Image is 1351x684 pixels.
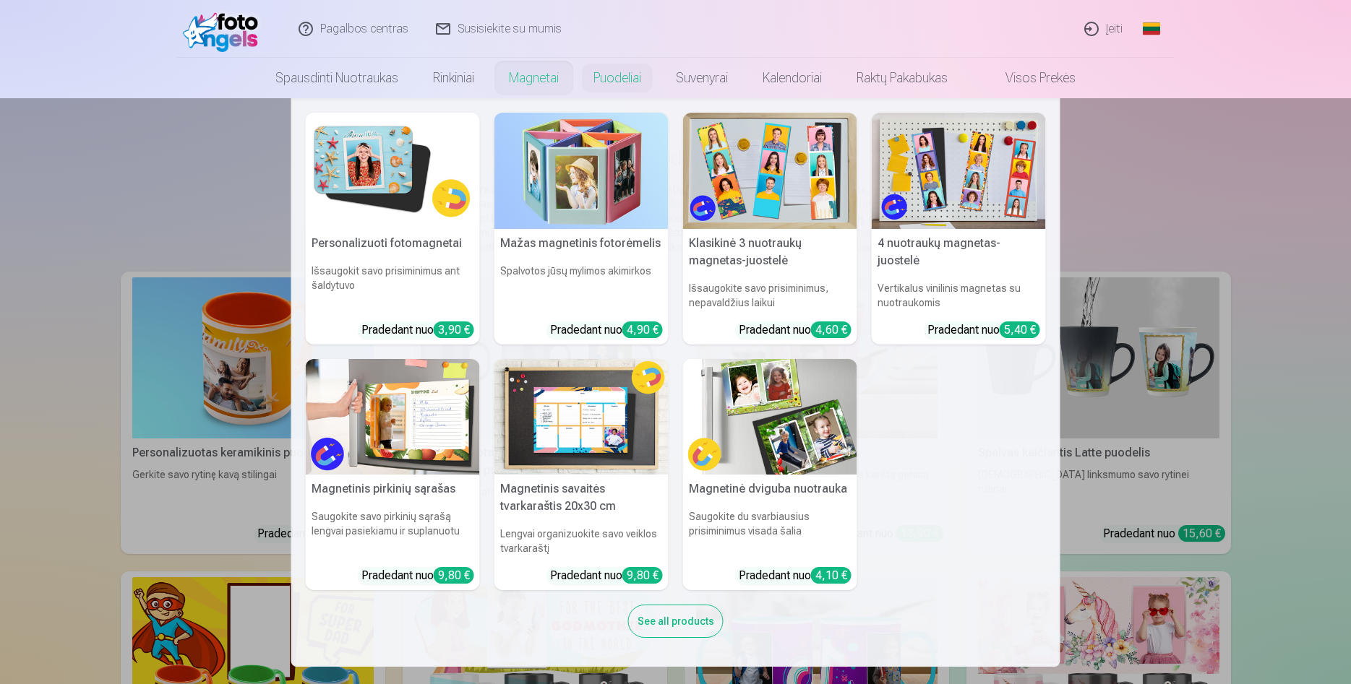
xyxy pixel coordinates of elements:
[927,321,1040,339] div: Pradedant nuo
[361,567,474,584] div: Pradedant nuo
[683,113,857,229] img: Klasikinė 3 nuotraukų magnetas-juostelė
[628,612,724,628] a: See all products
[659,58,745,98] a: Suvenyrai
[811,567,852,584] div: 4,10 €
[811,321,852,338] div: 4,60 €
[494,113,669,345] a: Mažas magnetinis fotorėmelisMažas magnetinis fotorėmelisSpalvotos jūsų mylimos akimirkosPradedant...
[872,113,1046,345] a: 4 nuotraukų magnetas-juostelė4 nuotraukų magnetas-juostelėVertikalus vinilinis magnetas su nuotra...
[306,113,480,345] a: Personalizuoti fotomagnetaiPersonalizuoti fotomagnetaiIšsaugokit savo prisiminimus ant šaldytuvoP...
[839,58,965,98] a: Raktų pakabukas
[258,58,416,98] a: Spausdinti nuotraukas
[965,58,1093,98] a: Visos prekės
[416,58,492,98] a: Rinkiniai
[306,359,480,475] img: Magnetinis pirkinių sąrašas
[628,605,724,638] div: See all products
[683,359,857,591] a: Magnetinė dviguba nuotrauka Magnetinė dviguba nuotraukaSaugokite du svarbiausius prisiminimus vis...
[1000,321,1040,338] div: 5,40 €
[683,475,857,503] h5: Magnetinė dviguba nuotrauka
[872,275,1046,316] h6: Vertikalus vinilinis magnetas su nuotraukomis
[683,113,857,345] a: Klasikinė 3 nuotraukų magnetas-juostelėKlasikinė 3 nuotraukų magnetas-juostelėIšsaugokite savo pr...
[683,275,857,316] h6: Išsaugokite savo prisiminimus, nepavaldžius laikui
[434,567,474,584] div: 9,80 €
[492,58,576,98] a: Magnetai
[494,113,669,229] img: Mažas magnetinis fotorėmelis
[494,258,669,316] h6: Spalvotos jūsų mylimos akimirkos
[306,113,480,229] img: Personalizuoti fotomagnetai
[872,113,1046,229] img: 4 nuotraukų magnetas-juostelė
[739,321,852,339] div: Pradedant nuo
[683,229,857,275] h5: Klasikinė 3 nuotraukų magnetas-juostelė
[739,567,852,584] div: Pradedant nuo
[494,359,669,475] img: Magnetinis savaitės tvarkaraštis 20x30 cm
[494,521,669,561] h6: Lengvai organizuokite savo veiklos tvarkaraštį
[306,258,480,316] h6: Išsaugokit savo prisiminimus ant šaldytuvo
[306,359,480,591] a: Magnetinis pirkinių sąrašas Magnetinis pirkinių sąrašasSaugokite savo pirkinių sąrašą lengvai pas...
[306,229,480,258] h5: Personalizuoti fotomagnetai
[361,321,474,339] div: Pradedant nuo
[683,359,857,475] img: Magnetinė dviguba nuotrauka
[434,321,474,338] div: 3,90 €
[306,475,480,503] h5: Magnetinis pirkinių sąrašas
[872,229,1046,275] h5: 4 nuotraukų magnetas-juostelė
[550,321,663,339] div: Pradedant nuo
[745,58,839,98] a: Kalendoriai
[306,503,480,561] h6: Saugokite savo pirkinių sąrašą lengvai pasiekiamu ir suplanuotu
[622,321,663,338] div: 4,90 €
[494,359,669,591] a: Magnetinis savaitės tvarkaraštis 20x30 cmMagnetinis savaitės tvarkaraštis 20x30 cmLengvai organiz...
[622,567,663,584] div: 9,80 €
[494,229,669,258] h5: Mažas magnetinis fotorėmelis
[494,475,669,521] h5: Magnetinis savaitės tvarkaraštis 20x30 cm
[576,58,659,98] a: Puodeliai
[183,6,266,52] img: /fa2
[550,567,663,584] div: Pradedant nuo
[683,503,857,561] h6: Saugokite du svarbiausius prisiminimus visada šalia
